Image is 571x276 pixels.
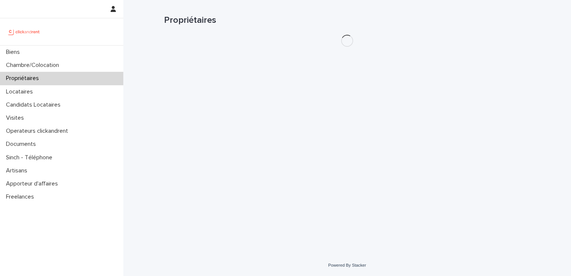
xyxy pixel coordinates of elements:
[164,15,530,26] h1: Propriétaires
[3,154,58,161] p: Sinch - Téléphone
[3,167,33,174] p: Artisans
[3,193,40,200] p: Freelances
[3,62,65,69] p: Chambre/Colocation
[3,75,45,82] p: Propriétaires
[3,180,64,187] p: Apporteur d'affaires
[328,263,366,267] a: Powered By Stacker
[3,128,74,135] p: Operateurs clickandrent
[3,141,42,148] p: Documents
[6,24,42,39] img: UCB0brd3T0yccxBKYDjQ
[3,49,26,56] p: Biens
[3,88,39,95] p: Locataires
[3,101,67,108] p: Candidats Locataires
[3,114,30,122] p: Visites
